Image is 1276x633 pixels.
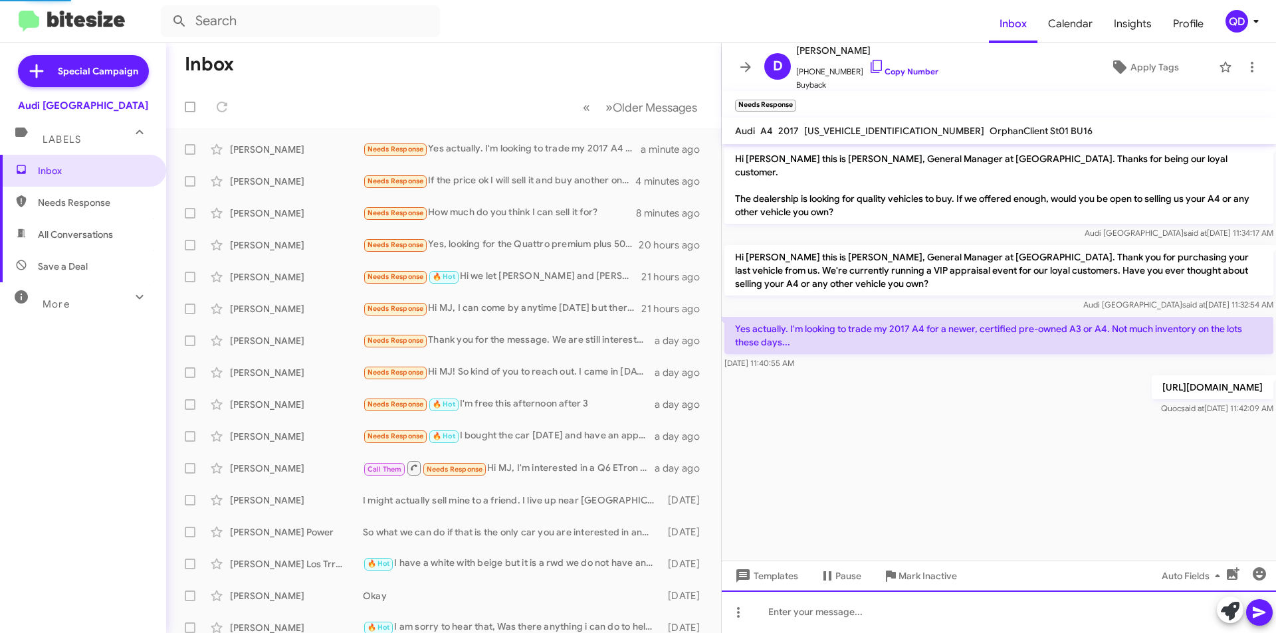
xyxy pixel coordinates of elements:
[655,334,710,347] div: a day ago
[38,164,151,177] span: Inbox
[433,400,455,408] span: 🔥 Hot
[433,272,455,281] span: 🔥 Hot
[363,205,636,221] div: How much do you think I can sell it for?
[778,125,799,137] span: 2017
[1181,403,1204,413] span: said at
[1214,10,1261,33] button: QD
[1037,5,1103,43] a: Calendar
[368,304,424,313] span: Needs Response
[230,398,363,411] div: [PERSON_NAME]
[230,143,363,156] div: [PERSON_NAME]
[363,589,661,602] div: Okay
[185,54,234,75] h1: Inbox
[575,94,598,121] button: Previous
[363,428,655,444] div: I bought the car [DATE] and have an appointment to pick it up at 4:30pm [DATE]. [PERSON_NAME]
[368,465,402,474] span: Call Them
[230,462,363,475] div: [PERSON_NAME]
[1130,55,1179,79] span: Apply Tags
[1151,564,1236,588] button: Auto Fields
[635,175,710,188] div: 4 minutes ago
[43,298,70,310] span: More
[230,302,363,316] div: [PERSON_NAME]
[230,589,363,602] div: [PERSON_NAME]
[655,366,710,379] div: a day ago
[230,175,363,188] div: [PERSON_NAME]
[58,64,138,78] span: Special Campaign
[661,557,710,571] div: [DATE]
[899,564,957,588] span: Mark Inactive
[363,397,655,412] div: I'm free this afternoon after 3
[161,5,440,37] input: Search
[368,623,390,632] span: 🔥 Hot
[230,525,363,539] div: [PERSON_NAME] Power
[363,556,661,571] div: I have a white with beige but it is a rwd we do not have any more Quattro with a beige or brown i...
[613,100,697,115] span: Older Messages
[1103,5,1162,43] span: Insights
[230,334,363,347] div: [PERSON_NAME]
[230,430,363,443] div: [PERSON_NAME]
[363,525,661,539] div: So what we can do if that is the only car you are interested in and would like to take advantage ...
[1152,375,1273,399] p: [URL][DOMAIN_NAME]
[724,245,1273,296] p: Hi [PERSON_NAME] this is [PERSON_NAME], General Manager at [GEOGRAPHIC_DATA]. Thank you for purch...
[796,78,938,92] span: Buyback
[363,301,641,316] div: Hi MJ, I can come by anytime [DATE] but there was a price difference that needs to be resolved fi...
[368,240,424,249] span: Needs Response
[368,559,390,568] span: 🔥 Hot
[661,589,710,602] div: [DATE]
[597,94,705,121] button: Next
[661,494,710,507] div: [DATE]
[990,125,1093,137] span: OrphanClient St01 BU16
[872,564,968,588] button: Mark Inactive
[1076,55,1212,79] button: Apply Tags
[1162,5,1214,43] a: Profile
[1225,10,1248,33] div: QD
[38,228,113,241] span: All Conversations
[363,237,639,252] div: Yes, looking for the Quattro premium plus 50, comparable in specs and price to the SF listing.
[732,564,798,588] span: Templates
[809,564,872,588] button: Pause
[735,100,796,112] small: Needs Response
[576,94,705,121] nav: Page navigation example
[368,368,424,377] span: Needs Response
[639,238,710,252] div: 20 hours ago
[363,173,635,189] div: If the price ok I will sell it and buy another one for you
[363,494,661,507] div: I might actually sell mine to a friend. I live up near [GEOGRAPHIC_DATA] so not feasible to come ...
[655,398,710,411] div: a day ago
[773,56,783,77] span: D
[368,400,424,408] span: Needs Response
[1162,564,1225,588] span: Auto Fields
[230,270,363,284] div: [PERSON_NAME]
[760,125,773,137] span: A4
[869,66,938,76] a: Copy Number
[661,525,710,539] div: [DATE]
[18,55,149,87] a: Special Campaign
[363,333,655,348] div: Thank you for the message. We are still interested in leasing a q4 and are currently doing some r...
[804,125,984,137] span: [US_VEHICLE_IDENTIFICATION_NUMBER]
[368,209,424,217] span: Needs Response
[989,5,1037,43] a: Inbox
[1085,228,1273,238] span: Audi [GEOGRAPHIC_DATA] [DATE] 11:34:17 AM
[368,336,424,345] span: Needs Response
[655,430,710,443] div: a day ago
[230,494,363,507] div: [PERSON_NAME]
[655,462,710,475] div: a day ago
[724,358,794,368] span: [DATE] 11:40:55 AM
[18,99,148,112] div: Audi [GEOGRAPHIC_DATA]
[363,365,655,380] div: Hi MJ! So kind of you to reach out. I came in [DATE] and had the opportunity to meet Q and [PERSO...
[835,564,861,588] span: Pause
[641,302,710,316] div: 21 hours ago
[1161,403,1273,413] span: Quoc [DATE] 11:42:09 AM
[636,207,710,220] div: 8 minutes ago
[43,134,81,145] span: Labels
[433,432,455,440] span: 🔥 Hot
[641,270,710,284] div: 21 hours ago
[363,141,641,157] div: Yes actually. I'm looking to trade my 2017 A4 for a newer, certified pre-owned A3 or A4. Not much...
[230,238,363,252] div: [PERSON_NAME]
[724,147,1273,224] p: Hi [PERSON_NAME] this is [PERSON_NAME], General Manager at [GEOGRAPHIC_DATA]. Thanks for being ou...
[230,557,363,571] div: [PERSON_NAME] Los Trrenas
[38,260,88,273] span: Save a Deal
[641,143,710,156] div: a minute ago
